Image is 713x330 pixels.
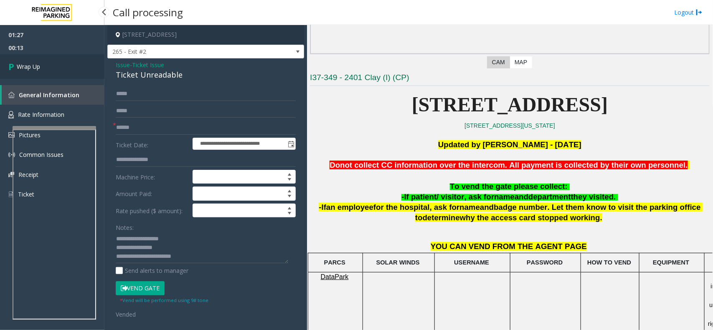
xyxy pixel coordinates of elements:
[454,259,489,266] span: USERNAME
[18,111,64,118] span: Rate Information
[460,213,602,222] span: why the access card stopped working.
[494,192,515,201] span: name
[2,85,104,105] a: General Information
[653,259,689,266] span: EQUIPMENT
[415,203,703,222] span: . Let them know to visit the parking office to
[515,192,528,201] span: and
[286,138,295,150] span: Toggle popup
[319,203,326,212] span: -If
[284,187,295,194] span: Increase value
[114,186,190,201] label: Amount Paid:
[494,203,548,212] span: badge number
[284,170,295,177] span: Increase value
[116,60,130,69] span: Issue
[431,242,587,251] span: YOU CAN VEND FROM THE AGENT PAGE
[114,138,190,150] label: Ticket Date:
[423,213,460,222] span: determine
[330,161,688,169] span: Donot collect CC information over the intercom. All payment is collected by their own personnel.
[459,203,480,212] span: name
[132,60,164,69] span: Ticket Issue
[284,204,295,211] span: Increase value
[109,2,187,23] h3: Call processing
[8,172,14,177] img: 'icon'
[116,266,188,275] label: Send alerts to manager
[373,203,459,212] span: for the hospital, ask for
[376,259,420,266] span: SOLAR WINDS
[487,56,510,68] label: CAM
[284,211,295,217] span: Decrease value
[19,91,79,99] span: General Information
[8,191,14,198] img: 'icon'
[438,140,581,149] span: Updated by [PERSON_NAME] - [DATE]
[696,8,703,17] img: logout
[464,122,555,129] a: [STREET_ADDRESS][US_STATE]
[527,259,563,266] span: PASSWORD
[8,132,15,138] img: 'icon'
[8,92,15,98] img: 'icon'
[116,220,134,232] label: Notes:
[17,62,40,71] span: Wrap Up
[510,56,532,68] label: Map
[587,259,631,266] span: HOW TO VEND
[116,281,165,295] button: Vend Gate
[8,111,14,118] img: 'icon'
[120,297,208,303] small: Vend will be performed using 9# tone
[8,151,15,158] img: 'icon'
[321,274,349,280] a: DataPark
[116,310,136,318] span: Vended
[674,8,703,17] a: Logout
[528,192,571,201] span: department
[326,203,373,212] span: an employee
[412,93,608,116] span: [STREET_ADDRESS]
[107,25,304,45] h4: [STREET_ADDRESS]
[116,69,296,81] div: Ticket Unreadable
[401,192,494,201] span: -If patient/ visitor, ask for
[130,61,164,69] span: -
[571,192,616,201] span: they visited.
[108,45,264,58] span: 265 - Exit #2
[321,273,349,280] span: DataPark
[324,259,345,266] span: PARCS
[450,182,568,191] span: To vend the gate please collect:
[114,170,190,184] label: Machine Price:
[114,204,190,218] label: Rate pushed ($ amount):
[480,203,494,212] span: and
[310,72,710,86] h3: I37-349 - 2401 Clay (I) (CP)
[284,177,295,184] span: Decrease value
[284,194,295,200] span: Decrease value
